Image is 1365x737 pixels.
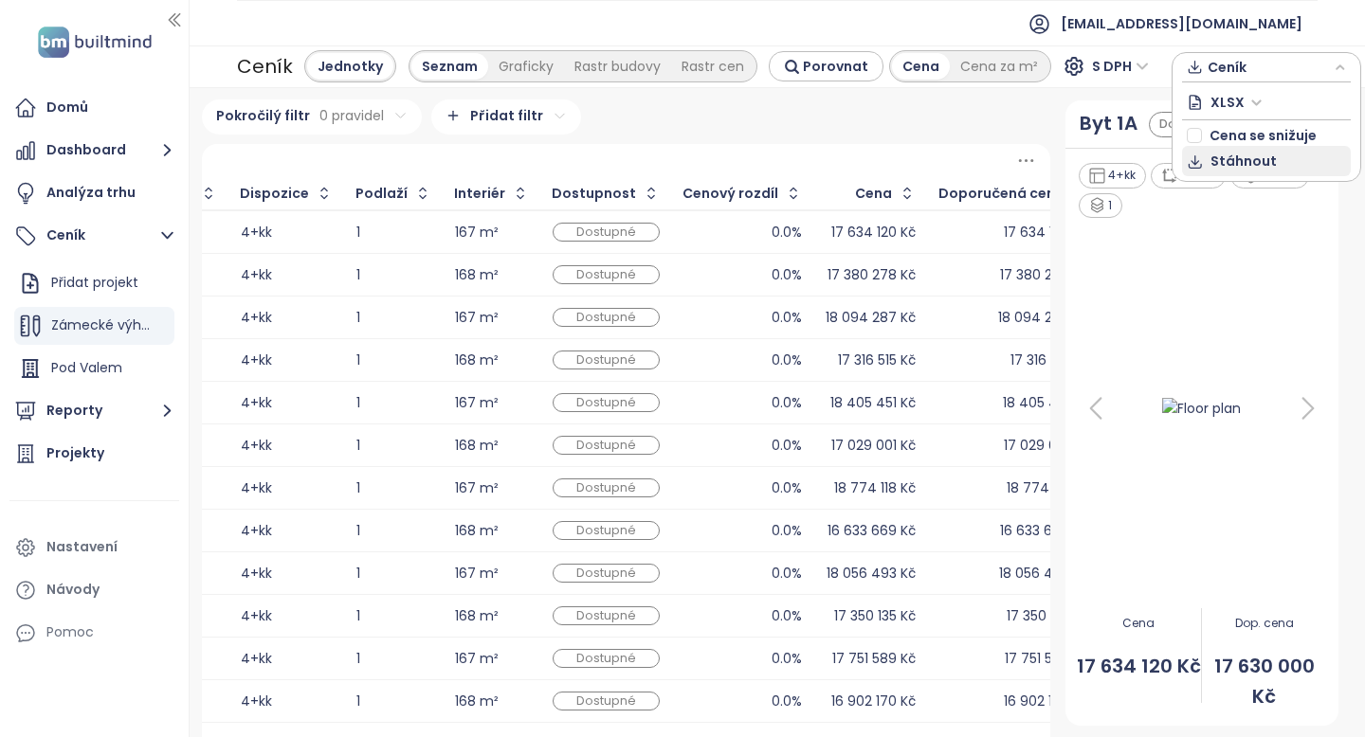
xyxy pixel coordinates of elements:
[1149,112,1230,137] div: Dostupné
[356,312,431,324] div: 1
[32,23,157,62] img: logo
[355,188,408,200] div: Podlaží
[838,354,916,367] div: 17 316 515 Kč
[46,441,104,465] div: Projekty
[51,315,180,334] span: Zámecké výhledy 2
[455,653,499,665] div: 167 m²
[682,188,778,200] div: Cenový rozdíl
[241,567,272,580] div: 4+kk
[455,354,499,367] div: 168 m²
[803,56,868,77] span: Porovnat
[1208,53,1330,81] span: Ceník
[455,397,499,409] div: 167 m²
[9,217,179,255] button: Ceník
[1007,610,1088,622] div: 17 350 135 Kč
[1000,525,1088,537] div: 16 633 669 Kč
[1210,151,1277,171] span: Stáhnout
[950,53,1048,80] div: Cena za m²
[356,695,431,708] div: 1
[241,226,272,239] div: 4+kk
[9,392,179,430] button: Reporty
[671,53,755,80] div: Rastr cen
[832,653,916,665] div: 17 751 589 Kč
[454,188,505,200] div: Interiér
[356,610,431,622] div: 1
[455,312,499,324] div: 167 m²
[1004,226,1088,239] div: 17 634 120 Kč
[1182,146,1351,176] button: Stáhnout
[356,440,431,452] div: 1
[9,435,179,473] a: Projekty
[241,269,272,281] div: 4+kk
[241,354,272,367] div: 4+kk
[552,188,636,200] div: Dostupnost
[892,53,950,80] div: Cena
[46,620,94,644] div: Pomoc
[1202,652,1326,711] span: 17 630 000 Kč
[772,354,802,367] div: 0.0%
[241,695,272,708] div: 4+kk
[1182,53,1351,81] div: button
[772,482,802,494] div: 0.0%
[855,188,892,200] div: Cena
[1079,193,1122,219] div: 1
[1005,653,1088,665] div: 17 751 589 Kč
[772,567,802,580] div: 0.0%
[202,99,422,135] div: Pokročilý filtr
[1141,392,1262,424] img: Floor plan
[455,226,499,239] div: 167 m²
[14,264,174,302] div: Přidat projekt
[46,96,88,119] div: Domů
[564,53,671,80] div: Rastr budovy
[51,358,122,377] span: Pod Valem
[831,440,916,452] div: 17 029 001 Kč
[553,521,660,541] div: Dostupné
[455,525,499,537] div: 168 m²
[356,269,431,281] div: 1
[455,482,499,494] div: 167 m²
[356,525,431,537] div: 1
[1210,88,1262,117] span: XLSX
[9,614,179,652] div: Pomoc
[828,269,916,281] div: 17 380 278 Kč
[455,567,499,580] div: 167 m²
[51,271,138,295] div: Přidat projekt
[307,53,393,80] div: Jednotky
[1077,652,1201,681] span: 17 634 120 Kč
[1000,269,1088,281] div: 17 380 278 Kč
[834,482,916,494] div: 18 774 118 Kč
[1151,163,1227,189] div: 167 m²
[1004,440,1088,452] div: 17 029 001 Kč
[1077,615,1201,633] span: Cena
[772,312,802,324] div: 0.0%
[553,393,660,413] div: Dostupné
[553,564,660,584] div: Dostupné
[553,606,660,626] div: Dostupné
[553,649,660,669] div: Dostupné
[1202,615,1326,633] span: Dop. cena
[356,354,431,367] div: 1
[553,308,660,328] div: Dostupné
[1003,397,1088,409] div: 18 405 451 Kč
[488,53,564,80] div: Graficky
[831,226,916,239] div: 17 634 120 Kč
[455,695,499,708] div: 168 m²
[411,53,488,80] div: Seznam
[356,226,431,239] div: 1
[831,695,916,708] div: 16 902 170 Kč
[1080,109,1137,138] a: Byt 1A
[9,529,179,566] a: Nastavení
[938,188,1065,200] div: Doporučená cena
[830,397,916,409] div: 18 405 451 Kč
[241,312,272,324] div: 4+kk
[772,397,802,409] div: 0.0%
[553,223,660,243] div: Dostupné
[1004,695,1088,708] div: 16 902 170 Kč
[772,269,802,281] div: 0.0%
[826,312,916,324] div: 18 094 287 Kč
